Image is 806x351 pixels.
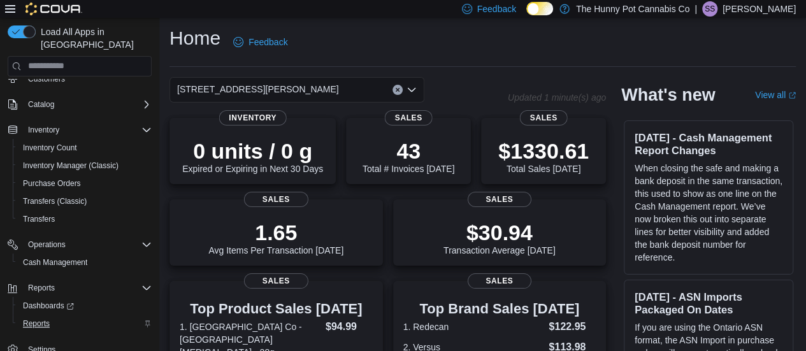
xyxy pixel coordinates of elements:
a: Customers [23,71,70,87]
span: Feedback [248,36,287,48]
h2: What's new [621,85,715,105]
button: Reports [13,315,157,333]
p: 1.65 [208,220,343,245]
div: Transaction Average [DATE] [443,220,556,255]
button: Purchase Orders [13,175,157,192]
span: Dashboards [23,301,74,311]
button: Cash Management [13,254,157,271]
h1: Home [169,25,220,51]
h3: Top Brand Sales [DATE] [403,301,596,317]
span: Dark Mode [526,15,527,16]
p: $1330.61 [498,138,589,164]
p: [PERSON_NAME] [723,1,796,17]
span: Cash Management [23,257,87,268]
span: Cash Management [18,255,152,270]
button: Inventory Count [13,139,157,157]
p: The Hunny Pot Cannabis Co [576,1,689,17]
span: SS [705,1,715,17]
div: Expired or Expiring in Next 30 Days [182,138,323,174]
dd: $122.95 [549,319,596,334]
input: Dark Mode [526,2,553,15]
img: Cova [25,3,82,15]
span: Purchase Orders [23,178,81,189]
button: Operations [3,236,157,254]
button: Transfers [13,210,157,228]
div: Shane Spencer [702,1,717,17]
button: Reports [23,280,60,296]
button: Inventory [23,122,64,138]
span: Sales [385,110,433,125]
span: Transfers [18,211,152,227]
p: $30.94 [443,220,556,245]
span: Transfers (Classic) [23,196,87,206]
button: Reports [3,279,157,297]
span: Reports [23,319,50,329]
p: 43 [363,138,454,164]
span: Inventory Count [18,140,152,155]
dt: 1. Redecan [403,320,544,333]
button: Transfers (Classic) [13,192,157,210]
a: Cash Management [18,255,92,270]
span: Customers [28,74,65,84]
span: Reports [18,316,152,331]
button: Inventory [3,121,157,139]
button: Inventory Manager (Classic) [13,157,157,175]
span: Sales [244,192,308,207]
span: Catalog [23,97,152,112]
span: Inventory [23,122,152,138]
button: Customers [3,69,157,88]
div: Total Sales [DATE] [498,138,589,174]
h3: Top Product Sales [DATE] [180,301,373,317]
span: Dashboards [18,298,152,313]
h3: [DATE] - ASN Imports Packaged On Dates [635,290,782,316]
span: Transfers (Classic) [18,194,152,209]
button: Catalog [3,96,157,113]
button: Operations [23,237,71,252]
span: Inventory Manager (Classic) [18,158,152,173]
span: Sales [244,273,308,289]
a: Dashboards [13,297,157,315]
a: Purchase Orders [18,176,86,191]
span: Reports [23,280,152,296]
a: Reports [18,316,55,331]
span: Operations [28,240,66,250]
button: Open list of options [407,85,417,95]
span: Inventory Count [23,143,77,153]
a: Dashboards [18,298,79,313]
div: Avg Items Per Transaction [DATE] [208,220,343,255]
a: Transfers [18,211,60,227]
span: Purchase Orders [18,176,152,191]
span: Operations [23,237,152,252]
p: Updated 1 minute(s) ago [508,92,606,103]
p: 0 units / 0 g [182,138,323,164]
span: Sales [468,273,531,289]
span: Transfers [23,214,55,224]
a: Feedback [228,29,292,55]
button: Clear input [392,85,403,95]
span: Customers [23,71,152,87]
span: Sales [520,110,568,125]
a: View allExternal link [755,90,796,100]
h3: [DATE] - Cash Management Report Changes [635,131,782,157]
a: Transfers (Classic) [18,194,92,209]
a: Inventory Manager (Classic) [18,158,124,173]
span: Inventory Manager (Classic) [23,161,119,171]
span: Feedback [477,3,516,15]
svg: External link [788,92,796,99]
span: Inventory [219,110,287,125]
span: Catalog [28,99,54,110]
span: Reports [28,283,55,293]
span: Load All Apps in [GEOGRAPHIC_DATA] [36,25,152,51]
button: Catalog [23,97,59,112]
p: When closing the safe and making a bank deposit in the same transaction, this used to show as one... [635,162,782,264]
dd: $94.99 [326,319,373,334]
span: Inventory [28,125,59,135]
div: Total # Invoices [DATE] [363,138,454,174]
a: Inventory Count [18,140,82,155]
p: | [694,1,697,17]
span: [STREET_ADDRESS][PERSON_NAME] [177,82,339,97]
span: Sales [468,192,531,207]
